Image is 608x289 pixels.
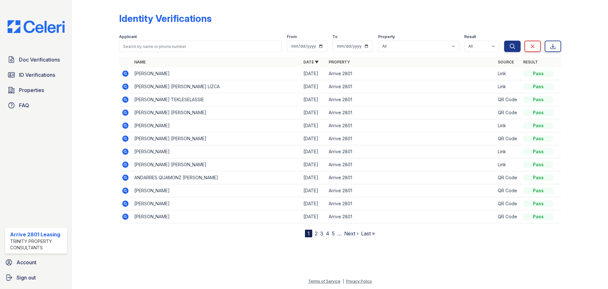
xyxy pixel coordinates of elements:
td: QR Code [495,93,521,106]
a: Name [134,60,146,64]
div: Trinity Property Consultants [10,238,65,251]
a: Last » [361,230,375,237]
span: FAQ [19,102,29,109]
td: QR Code [495,171,521,184]
label: From [287,34,297,39]
td: QR Code [495,197,521,210]
td: Arrive 2801 [326,93,495,106]
td: [PERSON_NAME] [132,119,301,132]
td: [PERSON_NAME] [132,184,301,197]
div: Pass [523,135,554,142]
a: 3 [320,230,323,237]
td: [PERSON_NAME] [132,67,301,80]
a: Terms of Service [308,279,340,284]
a: Properties [5,84,67,96]
span: ID Verifications [19,71,55,79]
td: QR Code [495,132,521,145]
td: [DATE] [301,80,326,93]
a: ID Verifications [5,69,67,81]
td: [DATE] [301,158,326,171]
span: … [337,230,342,237]
td: QR Code [495,184,521,197]
span: Doc Verifications [19,56,60,63]
a: Property [329,60,350,64]
div: 1 [305,230,312,237]
td: Arrive 2801 [326,106,495,119]
td: Link [495,145,521,158]
div: Pass [523,161,554,168]
td: QR Code [495,210,521,223]
td: [DATE] [301,145,326,158]
div: Pass [523,109,554,116]
span: Sign out [16,274,36,281]
a: Date ▼ [303,60,319,64]
td: Arrive 2801 [326,171,495,184]
div: Pass [523,213,554,220]
td: [DATE] [301,132,326,145]
td: Arrive 2801 [326,197,495,210]
div: Pass [523,148,554,155]
a: FAQ [5,99,67,112]
label: Property [378,34,395,39]
a: Sign out [3,271,70,284]
td: [DATE] [301,106,326,119]
div: Pass [523,187,554,194]
a: 5 [332,230,335,237]
td: [DATE] [301,93,326,106]
td: Arrive 2801 [326,80,495,93]
a: Next › [344,230,358,237]
td: Link [495,67,521,80]
td: [DATE] [301,119,326,132]
td: Link [495,80,521,93]
td: Arrive 2801 [326,132,495,145]
td: QR Code [495,106,521,119]
td: [PERSON_NAME] [PERSON_NAME] [132,106,301,119]
div: | [343,279,344,284]
div: Pass [523,70,554,77]
td: Arrive 2801 [326,158,495,171]
td: ANDARRES QUAMONZ [PERSON_NAME] [132,171,301,184]
div: Pass [523,122,554,129]
label: Applicant [119,34,137,39]
td: [DATE] [301,184,326,197]
td: [PERSON_NAME] [132,197,301,210]
a: 2 [315,230,318,237]
div: Pass [523,200,554,207]
td: Arrive 2801 [326,119,495,132]
td: [PERSON_NAME] [PERSON_NAME] LIZCA [132,80,301,93]
span: Properties [19,86,44,94]
label: To [332,34,338,39]
a: Doc Verifications [5,53,67,66]
img: CE_Logo_Blue-a8612792a0a2168367f1c8372b55b34899dd931a85d93a1a3d3e32e68fde9ad4.png [3,20,70,33]
span: Account [16,259,36,266]
a: Account [3,256,70,269]
a: Privacy Policy [346,279,372,284]
td: [PERSON_NAME] TEKLESELASSIE [132,93,301,106]
a: Source [498,60,514,64]
td: Arrive 2801 [326,184,495,197]
td: [PERSON_NAME] [132,210,301,223]
td: Arrive 2801 [326,210,495,223]
a: 4 [326,230,329,237]
div: Pass [523,83,554,90]
div: Pass [523,96,554,103]
label: Result [464,34,476,39]
div: Arrive 2801 Leasing [10,231,65,238]
td: [PERSON_NAME] [PERSON_NAME] [132,158,301,171]
td: [DATE] [301,67,326,80]
a: Result [523,60,538,64]
td: Link [495,158,521,171]
td: [DATE] [301,210,326,223]
input: Search by name or phone number [119,41,282,52]
td: [DATE] [301,171,326,184]
div: Pass [523,174,554,181]
td: [DATE] [301,197,326,210]
td: Arrive 2801 [326,145,495,158]
td: Link [495,119,521,132]
td: [PERSON_NAME] [PERSON_NAME] [132,132,301,145]
td: Arrive 2801 [326,67,495,80]
div: Identity Verifications [119,13,212,24]
td: [PERSON_NAME] [132,145,301,158]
